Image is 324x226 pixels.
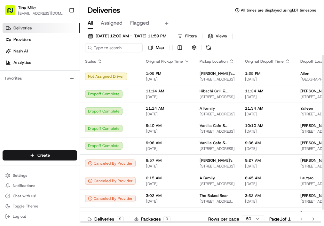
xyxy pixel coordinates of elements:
[3,202,77,211] button: Toggle Theme
[18,4,36,11] button: Tiny Mile
[200,94,235,99] span: [STREET_ADDRESS]
[146,164,189,169] span: [DATE]
[245,164,290,169] span: [DATE]
[134,216,170,222] div: Packages
[146,94,189,99] span: [DATE]
[13,214,26,219] span: Log out
[200,199,235,204] span: [STREET_ADDRESS][US_STATE]
[88,216,124,222] div: Deliveries
[146,181,189,186] span: [DATE]
[200,164,235,169] span: [STREET_ADDRESS]
[200,129,235,134] span: [STREET_ADDRESS]
[146,199,189,204] span: [DATE]
[13,37,31,43] span: Providers
[146,71,189,76] span: 1:05 PM
[85,59,96,64] span: Status
[146,146,189,151] span: [DATE]
[200,175,215,181] span: A Family
[245,158,290,163] span: 9:27 AM
[3,3,66,18] button: Tiny Mile[EMAIL_ADDRESS][DOMAIN_NAME]
[241,8,316,13] span: All times are displayed using EDT timezone
[146,211,189,216] span: 1:03 AM
[204,43,213,52] button: Refresh
[88,19,93,27] span: All
[245,112,290,117] span: [DATE]
[146,77,189,82] span: [DATE]
[245,175,290,181] span: 6:45 AM
[3,191,77,200] button: Chat with us!
[300,71,309,76] span: Ailen
[85,177,136,185] div: Canceled By Provider
[163,216,170,222] div: 9
[200,71,235,76] span: [PERSON_NAME]'s Pizzeria
[3,212,77,221] button: Log out
[3,181,77,190] button: Notifications
[18,11,64,16] span: [EMAIL_ADDRESS][DOMAIN_NAME]
[245,140,290,145] span: 9:36 AM
[13,60,31,66] span: Analytics
[200,112,235,117] span: [STREET_ADDRESS]
[245,59,284,64] span: Original Dropoff Time
[245,71,290,76] span: 1:35 PM
[245,146,290,151] span: [DATE]
[208,216,239,222] p: Rows per page
[146,140,189,145] span: 9:06 AM
[37,152,50,158] span: Create
[300,175,313,181] span: Lautaro
[146,175,189,181] span: 6:15 AM
[245,199,290,204] span: [DATE]
[185,33,197,39] span: Filters
[200,140,235,145] span: Vanilla Cafe & Breakfast/Desserts
[245,181,290,186] span: [DATE]
[146,123,189,128] span: 9:40 AM
[145,43,167,52] button: Map
[146,193,189,198] span: 3:02 AM
[13,183,35,188] span: Notifications
[3,35,80,45] a: Providers
[130,19,149,27] span: Flagged
[88,5,120,15] h1: Deliveries
[85,32,169,41] button: [DATE] 12:00 AM - [DATE] 11:59 PM
[13,25,32,31] span: Deliveries
[146,112,189,117] span: [DATE]
[200,211,213,216] span: Sproutz
[146,106,189,111] span: 11:14 AM
[85,160,136,167] button: Canceled By Provider
[200,158,233,163] span: [PERSON_NAME]'s
[200,181,235,186] span: [STREET_ADDRESS]
[3,171,77,180] button: Settings
[3,23,80,33] a: Deliveries
[245,106,290,111] span: 11:34 AM
[245,211,290,216] span: 1:33 AM
[200,146,235,151] span: [STREET_ADDRESS]
[3,46,80,56] a: Nash AI
[146,129,189,134] span: [DATE]
[85,43,143,52] input: Type to search
[13,173,27,178] span: Settings
[96,33,166,39] span: [DATE] 12:00 AM - [DATE] 11:59 PM
[200,89,235,94] span: Hibachi Grill & Noodle Bar (Brickell)
[200,59,228,64] span: Pickup Location
[245,89,290,94] span: 11:34 AM
[245,193,290,198] span: 3:32 AM
[85,195,136,202] button: Canceled By Provider
[146,89,189,94] span: 11:14 AM
[156,45,164,51] span: Map
[245,77,290,82] span: [DATE]
[3,73,77,83] div: Favorites
[3,150,77,160] button: Create
[245,123,290,128] span: 10:10 AM
[3,58,80,68] a: Analytics
[200,123,235,128] span: Vanilla Cafe & Breakfast/Desserts
[216,33,227,39] span: Views
[13,204,38,209] span: Toggle Theme
[175,32,200,41] button: Filters
[13,193,36,199] span: Chat with us!
[269,216,291,222] div: Page 1 of 1
[200,77,235,82] span: [STREET_ADDRESS]
[300,106,313,111] span: Yaileen
[245,94,290,99] span: [DATE]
